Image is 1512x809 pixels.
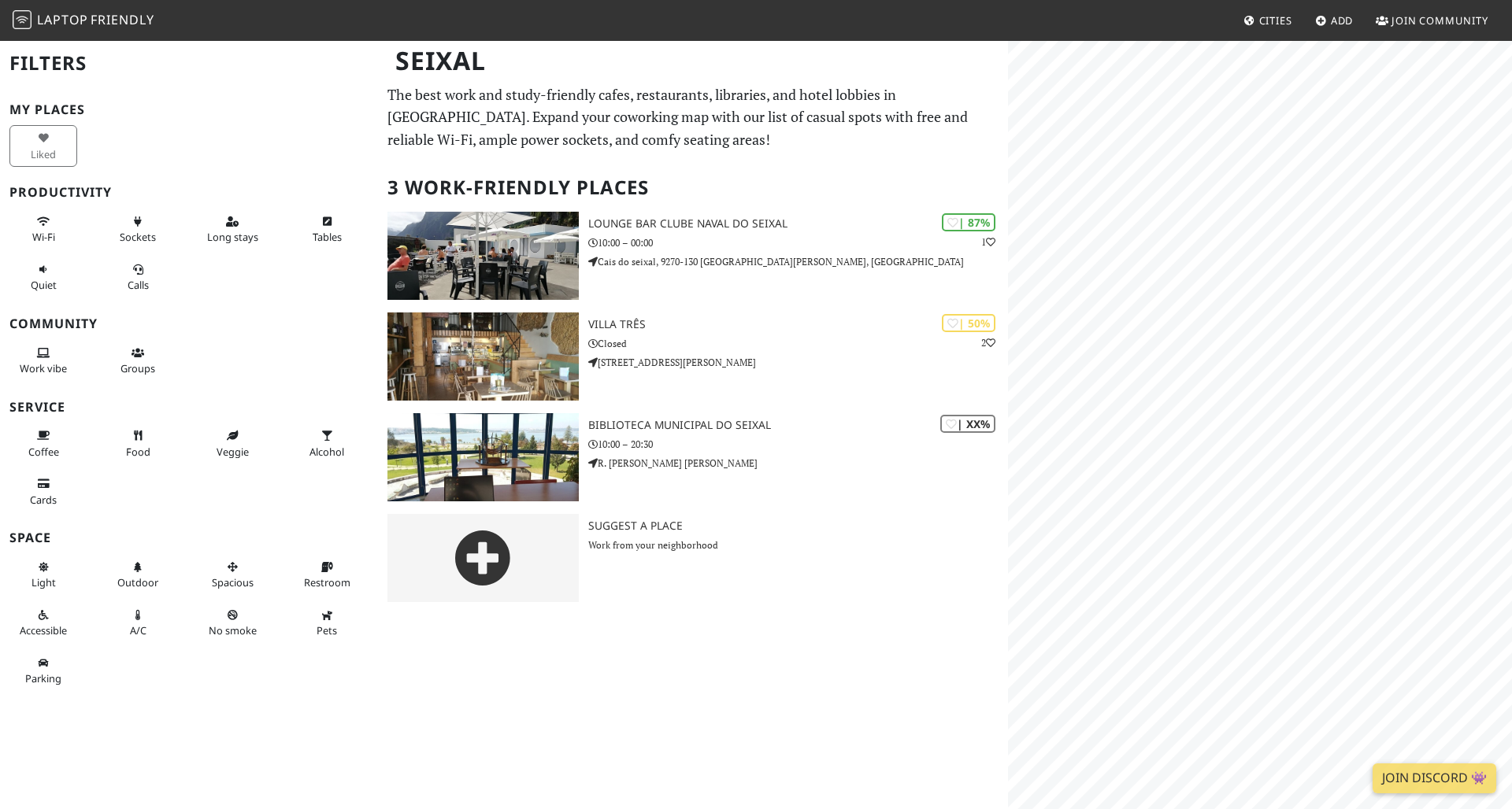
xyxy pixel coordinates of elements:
[313,230,342,244] span: Work-friendly tables
[588,336,1008,351] p: Closed
[9,554,77,596] button: Light
[387,514,579,602] img: gray-place-d2bdb4477600e061c01bd816cc0f2ef0cfcb1ca9e3ad78868dd16fb2af073a21.png
[104,257,172,298] button: Calls
[942,213,995,231] div: | 87%
[120,230,156,244] span: Power sockets
[104,554,172,596] button: Outdoor
[20,361,67,375] span: People working
[91,11,154,28] span: Friendly
[317,623,337,637] span: Pet friendly
[31,575,56,589] span: Natural light
[588,437,1008,452] p: 10:00 – 20:30
[588,318,1008,331] h3: Villa Três
[942,314,995,332] div: | 50%
[9,102,369,117] h3: My Places
[126,445,150,459] span: Food
[130,623,146,637] span: Air conditioned
[25,671,61,685] span: Parking
[104,602,172,644] button: A/C
[293,423,361,464] button: Alcohol
[198,423,266,464] button: Veggie
[198,209,266,250] button: Long stays
[588,456,1008,471] p: R. [PERSON_NAME] [PERSON_NAME]
[309,445,344,459] span: Alcohol
[378,212,1008,300] a: Lounge Bar Clube Naval do Seixal | 87% 1 Lounge Bar Clube Naval do Seixal 10:00 – 00:00 Cais do s...
[588,217,1008,231] h3: Lounge Bar Clube Naval do Seixal
[9,530,369,545] h3: Space
[31,278,57,292] span: Quiet
[588,537,1008,552] p: Work from your neighborhood
[104,209,172,250] button: Sockets
[128,278,149,292] span: Video/audio calls
[209,623,257,637] span: Smoke free
[37,11,88,28] span: Laptop
[9,650,77,692] button: Parking
[9,602,77,644] button: Accessible
[1369,6,1495,35] a: Join Community
[9,257,77,298] button: Quiet
[304,575,350,589] span: Restroom
[13,7,154,35] a: LaptopFriendly LaptopFriendly
[588,519,1008,533] h3: Suggest a Place
[387,164,999,212] h2: 3 Work-Friendly Places
[940,415,995,433] div: | XX%
[387,83,999,151] p: The best work and study-friendly cafes, restaurants, libraries, and hotel lobbies in [GEOGRAPHIC_...
[9,340,77,382] button: Work vibe
[9,39,369,87] h2: Filters
[13,10,31,29] img: LaptopFriendly
[1309,6,1360,35] a: Add
[378,413,1008,501] a: Biblioteca Municipal do Seixal | XX% Biblioteca Municipal do Seixal 10:00 – 20:30 R. [PERSON_NAME...
[117,575,158,589] span: Outdoor area
[383,39,1005,83] h1: Seixal
[588,254,1008,269] p: Cais do seixal, 9270-130 [GEOGRAPHIC_DATA][PERSON_NAME], [GEOGRAPHIC_DATA]
[588,355,1008,370] p: [STREET_ADDRESS][PERSON_NAME]
[217,445,249,459] span: Veggie
[1259,13,1292,28] span: Cities
[1331,13,1354,28] span: Add
[387,212,579,300] img: Lounge Bar Clube Naval do Seixal
[32,230,55,244] span: Stable Wi-Fi
[28,445,59,459] span: Coffee
[207,230,258,244] span: Long stays
[212,575,254,589] span: Spacious
[293,602,361,644] button: Pets
[9,400,369,415] h3: Service
[588,235,1008,250] p: 10:00 – 00:00
[293,554,361,596] button: Restroom
[9,471,77,512] button: Cards
[30,493,57,507] span: Credit cards
[9,316,369,331] h3: Community
[981,235,995,249] p: 1
[588,419,1008,432] h3: Biblioteca Municipal do Seixal
[1373,763,1496,793] a: Join Discord 👾
[104,423,172,464] button: Food
[378,514,1008,602] a: Suggest a Place Work from your neighborhood
[198,554,266,596] button: Spacious
[378,312,1008,401] a: Villa Três | 50% 2 Villa Três Closed [STREET_ADDRESS][PERSON_NAME]
[9,423,77,464] button: Coffee
[387,312,579,401] img: Villa Três
[120,361,155,375] span: Group tables
[9,209,77,250] button: Wi-Fi
[20,623,67,637] span: Accessible
[198,602,266,644] button: No smoke
[293,209,361,250] button: Tables
[387,413,579,501] img: Biblioteca Municipal do Seixal
[9,185,369,200] h3: Productivity
[104,340,172,382] button: Groups
[981,335,995,350] p: 2
[1392,13,1488,28] span: Join Community
[1237,6,1299,35] a: Cities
